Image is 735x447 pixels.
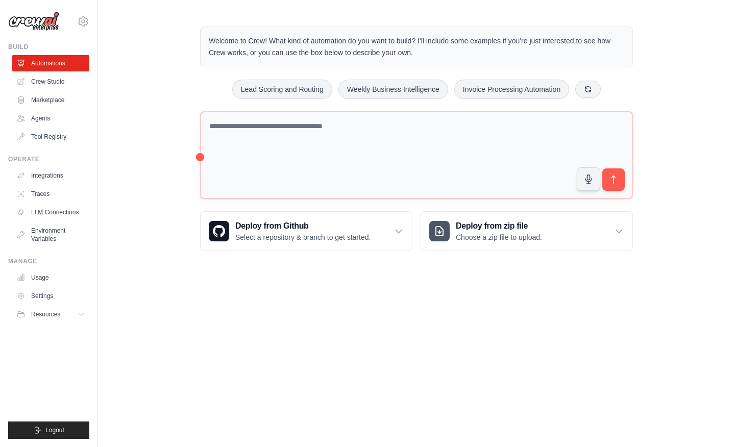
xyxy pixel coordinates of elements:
[12,129,89,145] a: Tool Registry
[12,110,89,127] a: Agents
[12,288,89,304] a: Settings
[12,92,89,108] a: Marketplace
[235,232,371,242] p: Select a repository & branch to get started.
[235,220,371,232] h3: Deploy from Github
[12,186,89,202] a: Traces
[12,222,89,247] a: Environment Variables
[12,55,89,71] a: Automations
[209,35,624,59] p: Welcome to Crew! What kind of automation do you want to build? I'll include some examples if you'...
[456,232,542,242] p: Choose a zip file to upload.
[12,306,89,322] button: Resources
[12,269,89,286] a: Usage
[12,73,89,90] a: Crew Studio
[8,257,89,265] div: Manage
[8,43,89,51] div: Build
[8,155,89,163] div: Operate
[45,426,64,434] span: Logout
[8,12,59,31] img: Logo
[232,80,332,99] button: Lead Scoring and Routing
[12,167,89,184] a: Integrations
[456,220,542,232] h3: Deploy from zip file
[338,80,448,99] button: Weekly Business Intelligence
[12,204,89,220] a: LLM Connections
[454,80,569,99] button: Invoice Processing Automation
[8,421,89,439] button: Logout
[31,310,60,318] span: Resources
